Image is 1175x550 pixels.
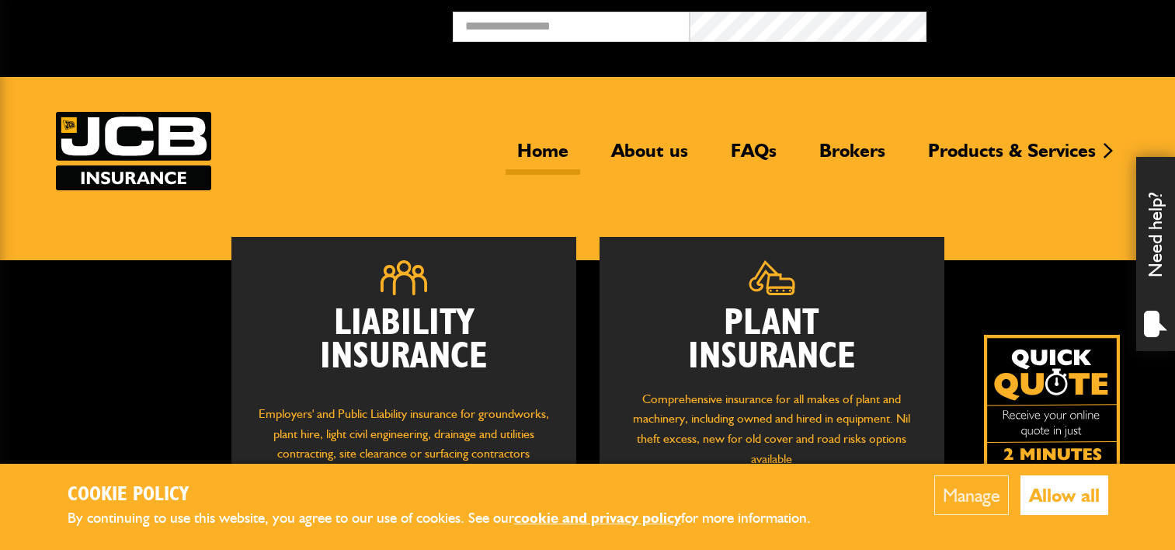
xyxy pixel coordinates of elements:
[1136,157,1175,351] div: Need help?
[623,307,921,374] h2: Plant Insurance
[255,404,553,479] p: Employers' and Public Liability insurance for groundworks, plant hire, light civil engineering, d...
[984,335,1120,471] a: Get your insurance quote isn just 2-minutes
[1020,475,1108,515] button: Allow all
[623,389,921,468] p: Comprehensive insurance for all makes of plant and machinery, including owned and hired in equipm...
[68,483,836,507] h2: Cookie Policy
[255,307,553,389] h2: Liability Insurance
[926,12,1163,36] button: Broker Login
[506,139,580,175] a: Home
[719,139,788,175] a: FAQs
[600,139,700,175] a: About us
[514,509,681,527] a: cookie and privacy policy
[68,506,836,531] p: By continuing to use this website, you agree to our use of cookies. See our for more information.
[916,139,1107,175] a: Products & Services
[934,475,1009,515] button: Manage
[808,139,897,175] a: Brokers
[56,112,211,190] img: JCB Insurance Services logo
[984,335,1120,471] img: Quick Quote
[56,112,211,190] a: JCB Insurance Services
